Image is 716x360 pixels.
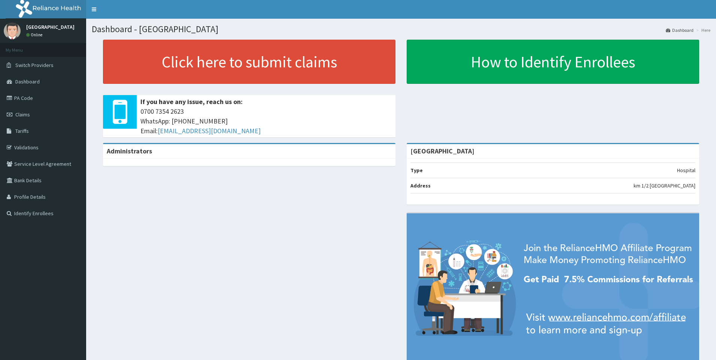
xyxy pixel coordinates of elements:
[140,97,243,106] b: If you have any issue, reach us on:
[634,182,695,189] p: km 1/2 [GEOGRAPHIC_DATA]
[26,24,75,30] p: [GEOGRAPHIC_DATA]
[92,24,710,34] h1: Dashboard - [GEOGRAPHIC_DATA]
[666,27,694,33] a: Dashboard
[677,167,695,174] p: Hospital
[103,40,395,84] a: Click here to submit claims
[407,40,699,84] a: How to Identify Enrollees
[410,182,431,189] b: Address
[15,62,54,68] span: Switch Providers
[410,167,423,174] b: Type
[107,147,152,155] b: Administrators
[140,107,392,135] span: 0700 7354 2623 WhatsApp: [PHONE_NUMBER] Email:
[15,128,29,134] span: Tariffs
[4,22,21,39] img: User Image
[410,147,474,155] strong: [GEOGRAPHIC_DATA]
[15,111,30,118] span: Claims
[158,126,261,135] a: [EMAIL_ADDRESS][DOMAIN_NAME]
[694,27,710,33] li: Here
[15,78,40,85] span: Dashboard
[26,32,44,37] a: Online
